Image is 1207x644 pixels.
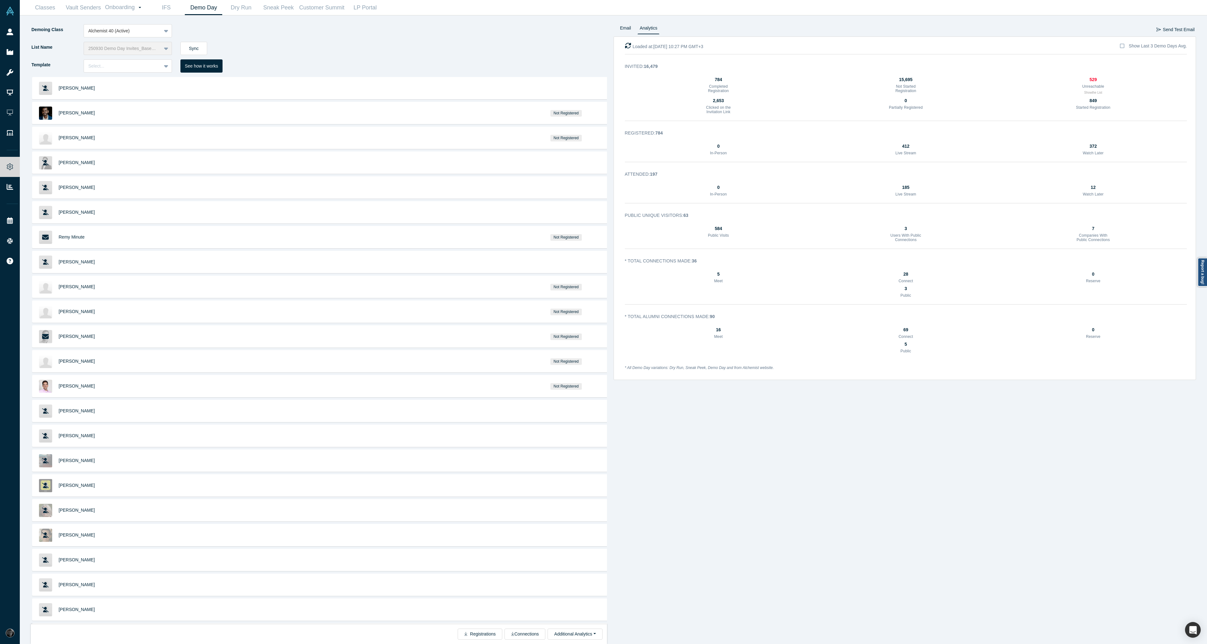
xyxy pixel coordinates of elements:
a: [PERSON_NAME] [59,607,95,612]
h3: Started Registration [1076,105,1111,110]
a: Sneak Peek [260,0,297,15]
a: [PERSON_NAME] [59,359,95,364]
a: [PERSON_NAME] [59,210,95,215]
button: Registrations [458,629,502,640]
a: Dry Run [222,0,260,15]
h3: * Total Alumni Connections Made : [625,313,1178,320]
h3: Reserve [1076,279,1111,283]
div: Show Last 3 Demo Days Avg. [1129,43,1187,49]
div: 412 [888,143,923,150]
div: 16 [701,327,736,333]
a: [PERSON_NAME] [59,85,95,91]
strong: 90 [710,314,715,319]
a: Classes [26,0,64,15]
h3: Watch Later [1076,192,1111,196]
a: [PERSON_NAME] [59,508,95,513]
a: IFS [147,0,185,15]
strong: 197 [650,172,658,177]
a: [PERSON_NAME] [59,135,95,140]
h3: In-Person [701,192,736,196]
span: Not Registered [550,234,582,241]
h3: Public [888,293,923,298]
a: [PERSON_NAME] [59,160,95,165]
a: [PERSON_NAME] [59,284,95,289]
h3: Attended : [625,171,1178,178]
h3: Live Stream [888,151,923,155]
span: Not Registered [550,333,582,340]
button: Showthe List [1084,90,1102,95]
span: [PERSON_NAME] [59,408,95,413]
button: Sync [180,42,207,55]
a: Analytics [637,24,659,34]
h3: Public Visits [701,233,736,238]
label: Template [31,59,84,70]
a: [PERSON_NAME] [59,582,95,587]
a: [PERSON_NAME] [59,309,95,314]
button: Connections [504,629,545,640]
img: Alchemist Vault Logo [6,7,14,15]
a: [PERSON_NAME] [59,433,95,438]
h3: Invited : [625,63,1178,70]
div: 5 [888,341,923,348]
button: Send Test Email [1156,24,1195,35]
div: 7 [1076,225,1111,232]
h3: Watch Later [1076,151,1111,155]
a: [PERSON_NAME] [59,334,95,339]
h3: In-Person [701,151,736,155]
button: See how it works [180,59,223,73]
strong: 36 [692,258,697,263]
div: Loaded at: [DATE] 10:27 PM GMT+3 [625,42,703,50]
a: Customer Summit [297,0,346,15]
h3: Completed Registration [701,84,736,93]
a: [PERSON_NAME] [59,383,95,388]
h3: Registered : [625,130,1178,136]
span: [PERSON_NAME] [59,185,95,190]
h3: Public [888,349,923,353]
a: Report a bug! [1198,258,1207,287]
div: 3 [888,285,923,292]
a: Email [618,24,633,34]
h3: Reserve [1076,334,1111,339]
label: List Name [31,42,84,53]
img: Peter Rademaker's Profile Image [39,131,52,145]
div: 5 [701,271,736,278]
h3: Users With Public Connections [888,233,923,242]
div: 0 [888,97,923,104]
a: [PERSON_NAME] [59,259,95,264]
h3: Meet [701,279,736,283]
div: 12 [1076,184,1111,191]
h3: Clicked on the Invitation Link [701,105,736,114]
div: 0 [701,184,736,191]
a: Onboarding [103,0,147,15]
h3: Not Started Registration [888,84,923,93]
button: Additional Analytics [548,629,602,640]
span: Not Registered [550,358,582,365]
h3: Unreachable [1076,84,1111,89]
label: Demoing Class [31,24,84,35]
div: 3 [888,225,923,232]
span: [PERSON_NAME] [59,110,95,115]
img: Ganesh R's Profile Image [39,107,52,120]
strong: 16,479 [644,64,658,69]
a: [PERSON_NAME] [59,557,95,562]
img: Brad Hunstable's Profile Image [39,305,52,318]
strong: 784 [655,130,663,135]
div: 28 [888,271,923,278]
a: [PERSON_NAME] [59,532,95,537]
div: 0 [701,143,736,150]
h3: Live Stream [888,192,923,196]
div: 849 [1076,97,1111,104]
